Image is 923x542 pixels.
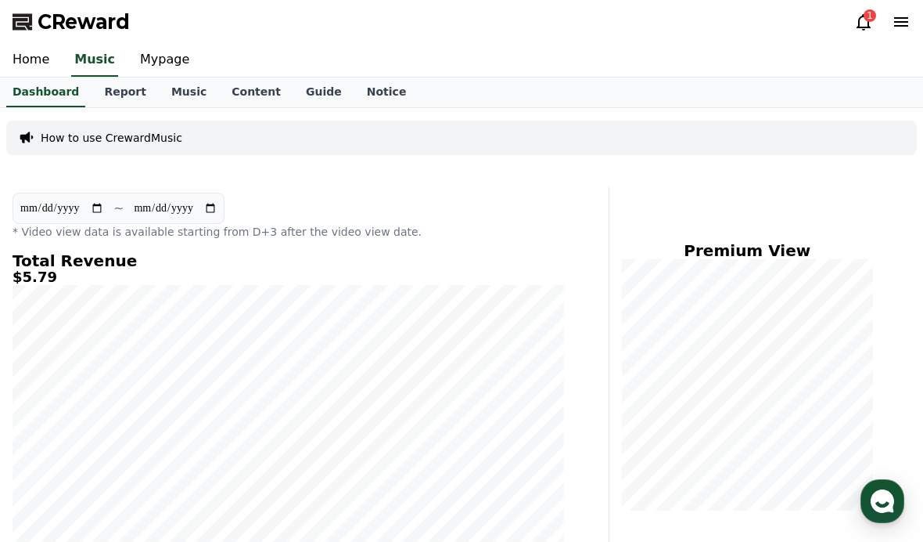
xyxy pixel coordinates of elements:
a: CReward [13,9,130,34]
a: Guide [293,78,354,107]
p: ~ [113,199,124,218]
h4: Premium View [622,242,873,259]
a: Home [5,412,103,451]
span: Home [40,435,67,448]
h4: Total Revenue [13,252,565,269]
a: 1 [854,13,873,31]
a: Notice [354,78,419,107]
span: Messages [130,436,176,449]
span: CReward [38,9,130,34]
a: Music [71,44,118,77]
a: Music [159,78,219,107]
a: Report [92,78,159,107]
div: 1 [864,9,876,22]
a: How to use CrewardMusic [41,130,182,146]
p: * Video view data is available starting from D+3 after the video view date. [13,224,565,240]
span: Settings [232,435,270,448]
a: Content [219,78,293,107]
a: Messages [103,412,202,451]
a: Mypage [127,44,202,77]
h5: $5.79 [13,269,565,285]
a: Settings [202,412,300,451]
a: Dashboard [6,78,85,107]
